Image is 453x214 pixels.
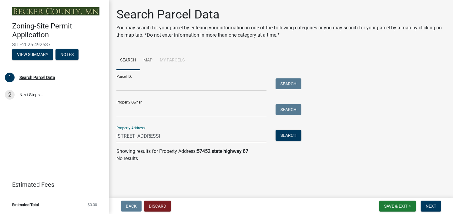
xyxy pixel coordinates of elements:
[126,204,137,209] span: Back
[144,201,171,212] button: Discard
[12,49,53,60] button: View Summary
[379,201,416,212] button: Save & Exit
[116,155,446,162] p: No results
[5,179,99,191] a: Estimated Fees
[55,49,79,60] button: Notes
[384,204,408,209] span: Save & Exit
[276,130,301,141] button: Search
[12,52,53,57] wm-modal-confirm: Summary
[88,203,97,207] span: $0.00
[426,204,436,209] span: Next
[116,7,446,22] h1: Search Parcel Data
[12,22,104,39] h4: Zoning-Site Permit Application
[19,75,55,80] div: Search Parcel Data
[197,148,248,154] strong: 57452 state highway 87
[421,201,441,212] button: Next
[276,104,301,115] button: Search
[116,148,446,155] div: Showing results for Property Address:
[5,73,15,82] div: 1
[12,7,99,15] img: Becker County, Minnesota
[140,51,156,70] a: Map
[5,90,15,100] div: 2
[121,201,142,212] button: Back
[12,203,39,207] span: Estimated Total
[116,51,140,70] a: Search
[116,24,446,39] p: You may search for your parcel by entering your information in one of the following categories or...
[12,42,97,48] span: SITE2025-492537
[276,78,301,89] button: Search
[55,52,79,57] wm-modal-confirm: Notes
